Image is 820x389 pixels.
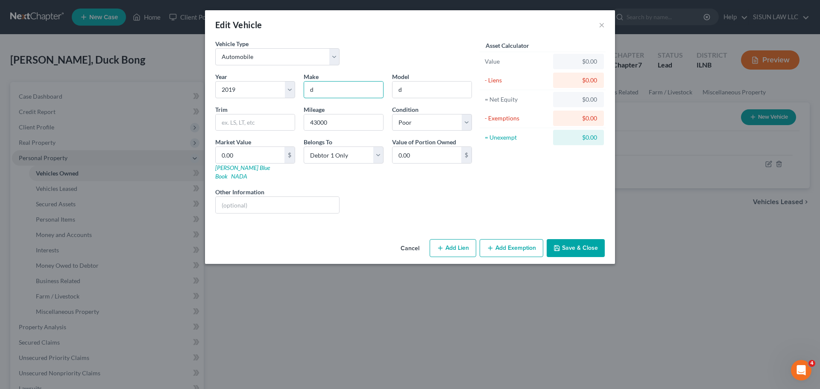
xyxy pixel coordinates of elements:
label: Market Value [215,137,251,146]
iframe: Intercom live chat [791,360,811,380]
button: Cancel [394,240,426,257]
input: 0.00 [392,147,461,163]
span: Make [304,73,319,80]
a: [PERSON_NAME] Blue Book [215,164,270,180]
div: $0.00 [560,57,597,66]
input: 0.00 [216,147,284,163]
label: Condition [392,105,419,114]
div: Edit Vehicle [215,19,262,31]
div: $ [461,147,471,163]
button: Add Lien [430,239,476,257]
label: Trim [215,105,228,114]
label: Vehicle Type [215,39,249,48]
span: Belongs To [304,138,332,146]
input: ex. Nissan [304,82,383,98]
button: Add Exemption [480,239,543,257]
div: = Unexempt [485,133,549,142]
div: $0.00 [560,76,597,85]
div: - Exemptions [485,114,549,123]
label: Asset Calculator [486,41,529,50]
input: ex. Altima [392,82,471,98]
div: $0.00 [560,114,597,123]
div: $0.00 [560,95,597,104]
div: - Liens [485,76,549,85]
span: 4 [808,360,815,367]
label: Other Information [215,187,264,196]
div: $0.00 [560,133,597,142]
a: NADA [231,173,247,180]
div: $ [284,147,295,163]
input: ex. LS, LT, etc [216,114,295,131]
input: -- [304,114,383,131]
div: = Net Equity [485,95,549,104]
label: Value of Portion Owned [392,137,456,146]
label: Mileage [304,105,325,114]
div: Value [485,57,549,66]
input: (optional) [216,197,339,213]
label: Year [215,72,227,81]
button: Save & Close [547,239,605,257]
button: × [599,20,605,30]
label: Model [392,72,409,81]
